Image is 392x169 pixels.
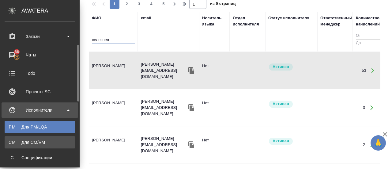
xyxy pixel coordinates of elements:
span: 🙏 [373,136,383,149]
td: [PERSON_NAME] [89,60,138,81]
div: Чаты [5,50,75,60]
td: [PERSON_NAME] [89,97,138,118]
div: Ответственный менеджер [320,15,352,27]
span: 4 [146,1,156,7]
div: Количество начислений [356,15,380,27]
div: Спецификации [8,155,72,161]
div: 53 [362,67,366,74]
p: Активен [273,101,289,107]
div: Рядовой исполнитель: назначай с учетом рейтинга [268,137,314,145]
div: ФИО [92,15,101,21]
input: От [356,32,385,40]
div: Отдел исполнителя [233,15,262,27]
a: Todo [2,66,78,81]
a: CMДля CM/VM [5,136,75,148]
p: [PERSON_NAME][EMAIL_ADDRESS][DOMAIN_NAME] [141,98,187,117]
div: 2 [363,142,365,148]
div: AWATERA [21,5,80,17]
div: Статус исполнителя [268,15,309,21]
button: Открыть работы [365,102,378,114]
div: Заказы [5,32,75,41]
div: Рядовой исполнитель: назначай с учетом рейтинга [268,100,314,108]
a: Проекты SC [2,84,78,99]
td: Нет [199,60,230,81]
button: Скопировать [187,66,196,75]
td: Нет [199,134,230,156]
div: Рядовой исполнитель: назначай с учетом рейтинга [268,63,314,71]
button: Открыть работы [365,139,378,151]
input: До [356,40,385,47]
div: Проекты SC [5,87,75,96]
div: Todo [5,69,75,78]
span: 2 [122,1,132,7]
span: 3 [134,1,144,7]
div: Носитель языка [202,15,227,27]
button: Открыть работы [367,64,379,77]
div: email [141,15,151,21]
button: Скопировать [187,103,196,112]
button: Скопировать [187,140,196,149]
td: [PERSON_NAME] [89,134,138,156]
p: [PERSON_NAME][EMAIL_ADDRESS][DOMAIN_NAME] [141,136,187,154]
div: Для CM/VM [8,139,72,145]
div: Исполнители [5,106,75,115]
span: 5 [159,1,168,7]
button: 🙏 [371,135,386,151]
a: 86Чаты [2,47,78,63]
p: Активен [273,138,289,144]
span: 86 [11,49,23,55]
div: Для PM/LQA [8,124,72,130]
a: PMДля PM/LQA [5,121,75,133]
div: 3 [363,105,365,111]
p: Активен [273,64,289,70]
td: Нет [199,97,230,118]
a: ССпецификации [5,152,75,164]
p: [PERSON_NAME][EMAIL_ADDRESS][DOMAIN_NAME] [141,61,187,80]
